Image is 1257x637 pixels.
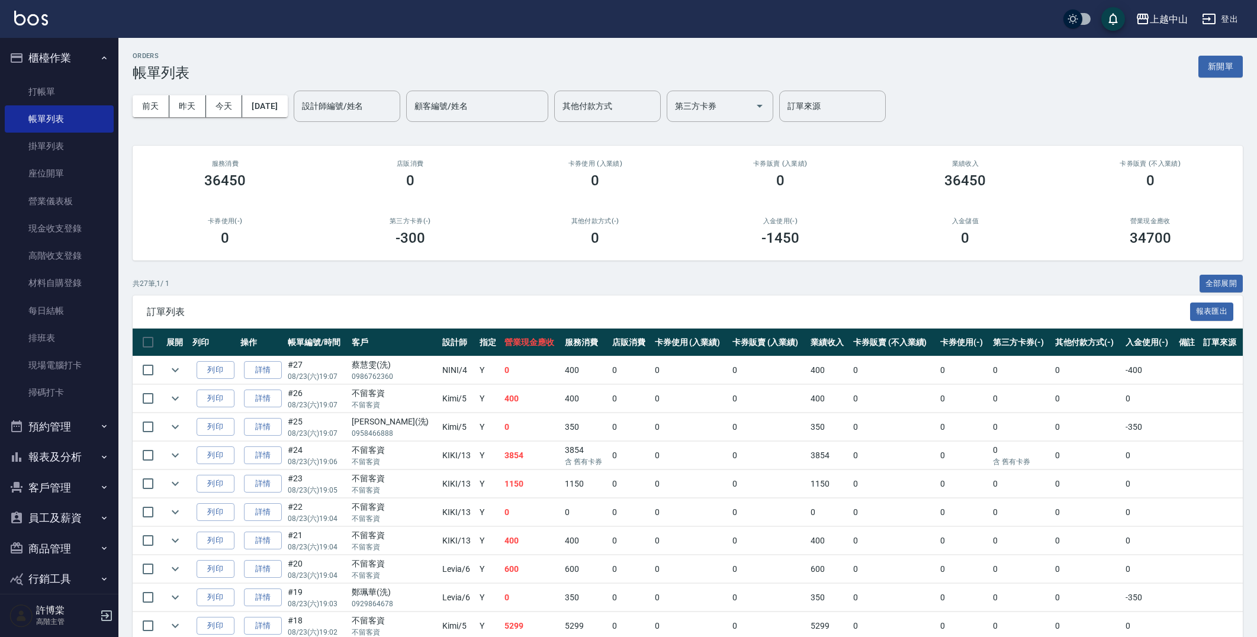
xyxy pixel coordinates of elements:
a: 每日結帳 [5,297,114,324]
button: expand row [166,418,184,436]
h3: 0 [591,172,599,189]
button: 報表匯出 [1190,303,1234,321]
td: 400 [501,385,562,413]
td: Y [477,584,501,612]
a: 詳情 [244,617,282,635]
td: 0 [850,442,937,469]
td: 0 [937,356,990,384]
button: 商品管理 [5,533,114,564]
td: 0 [850,470,937,498]
p: 高階主管 [36,616,97,627]
td: 1150 [501,470,562,498]
td: NINI /4 [439,356,477,384]
div: [PERSON_NAME](洗) [352,416,436,428]
td: 0 [990,442,1052,469]
td: 0 [990,527,1052,555]
td: 0 [609,527,652,555]
button: 列印 [197,503,234,522]
td: #19 [285,584,349,612]
td: 350 [562,584,609,612]
a: 詳情 [244,446,282,465]
th: 指定 [477,329,501,356]
p: 不留客資 [352,456,436,467]
td: -400 [1123,356,1175,384]
p: 含 舊有卡券 [993,456,1049,467]
td: 0 [729,442,808,469]
p: 08/23 (六) 19:04 [288,513,346,524]
td: 0 [609,498,652,526]
td: Kimi /5 [439,413,477,441]
td: Y [477,413,501,441]
td: 400 [808,527,850,555]
h3: -1450 [761,230,799,246]
td: 350 [562,413,609,441]
td: 0 [937,498,990,526]
td: 0 [990,356,1052,384]
td: 0 [937,584,990,612]
td: 0 [729,498,808,526]
td: 0 [1052,498,1123,526]
a: 新開單 [1198,60,1243,72]
div: 不留客資 [352,558,436,570]
img: Person [9,604,33,628]
td: -350 [1123,413,1175,441]
button: 列印 [197,588,234,607]
a: 報表匯出 [1190,305,1234,317]
td: 0 [1052,385,1123,413]
td: 3854 [562,442,609,469]
div: 上越中山 [1150,12,1188,27]
td: 400 [501,527,562,555]
td: 0 [937,413,990,441]
td: 0 [652,470,730,498]
button: 列印 [197,446,234,465]
td: 0 [652,385,730,413]
td: Y [477,442,501,469]
img: Logo [14,11,48,25]
button: 列印 [197,361,234,379]
td: 0 [990,584,1052,612]
h2: 卡券販賣 (不入業績) [1072,160,1229,168]
button: expand row [166,617,184,635]
h2: 卡券販賣 (入業績) [702,160,859,168]
td: 0 [501,498,562,526]
a: 帳單列表 [5,105,114,133]
button: 上越中山 [1131,7,1192,31]
a: 打帳單 [5,78,114,105]
td: KIKI /13 [439,442,477,469]
h3: 帳單列表 [133,65,189,81]
h2: 入金儲值 [887,217,1044,225]
p: 08/23 (六) 19:07 [288,371,346,382]
a: 詳情 [244,588,282,607]
p: 08/23 (六) 19:07 [288,428,346,439]
td: 1150 [562,470,609,498]
td: 0 [609,413,652,441]
td: 350 [808,413,850,441]
td: 350 [808,584,850,612]
td: 0 [501,584,562,612]
h3: 0 [221,230,229,246]
td: 0 [990,498,1052,526]
h2: 業績收入 [887,160,1044,168]
td: 0 [1052,527,1123,555]
td: Y [477,527,501,555]
td: 0 [990,385,1052,413]
td: 600 [501,555,562,583]
td: 0 [937,470,990,498]
button: 報表及分析 [5,442,114,472]
td: 0 [562,498,609,526]
h3: 36450 [204,172,246,189]
a: 材料自購登錄 [5,269,114,297]
h2: 其他付款方式(-) [517,217,674,225]
th: 設計師 [439,329,477,356]
td: 0 [729,413,808,441]
td: Y [477,498,501,526]
a: 高階收支登錄 [5,242,114,269]
h2: 第三方卡券(-) [332,217,489,225]
td: 0 [652,442,730,469]
td: 0 [652,584,730,612]
td: 600 [808,555,850,583]
td: 0 [609,385,652,413]
td: Y [477,470,501,498]
td: 0 [729,356,808,384]
a: 詳情 [244,361,282,379]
